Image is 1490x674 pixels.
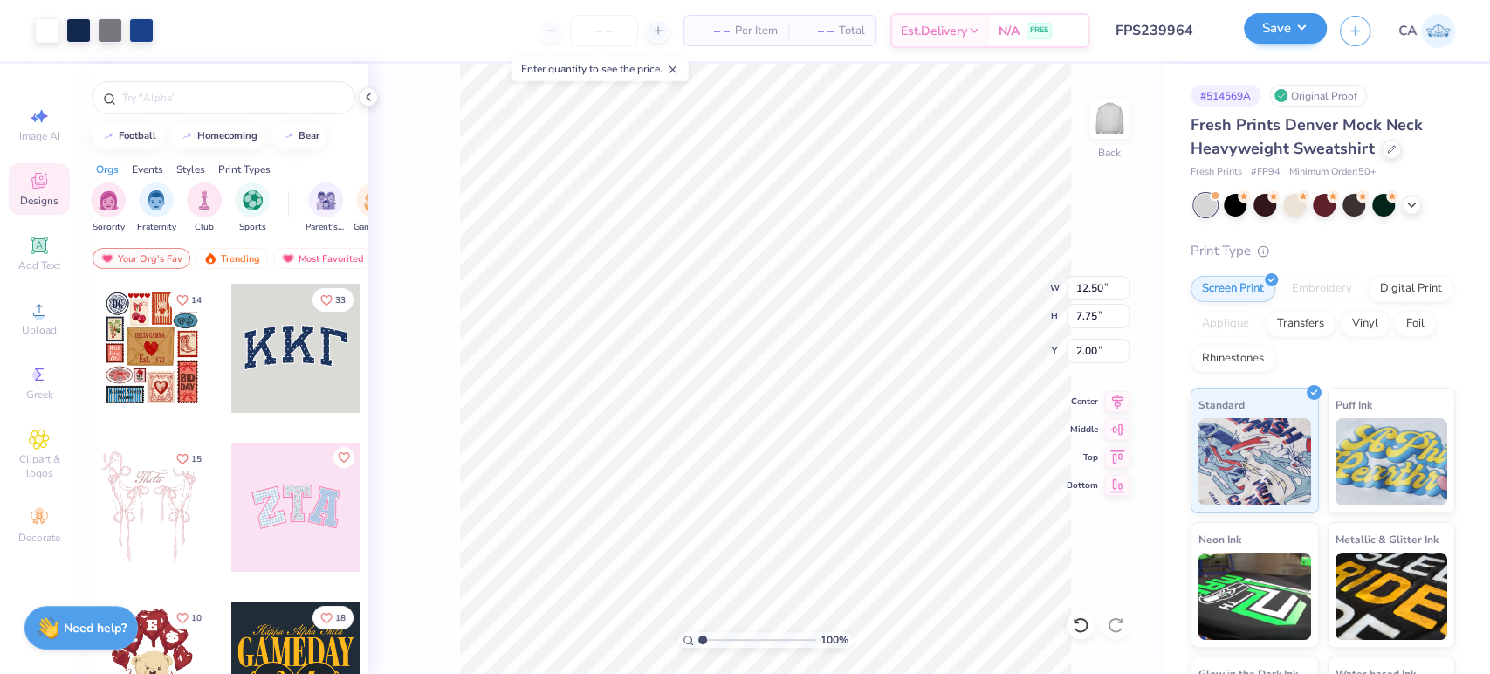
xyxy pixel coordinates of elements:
[137,182,176,234] div: filter for Fraternity
[93,248,190,269] div: Your Org's Fav
[168,606,209,629] button: Like
[799,22,834,40] span: – –
[333,447,354,468] button: Like
[1191,114,1423,159] span: Fresh Prints Denver Mock Neck Heavyweight Sweatshirt
[132,162,163,177] div: Events
[1067,479,1098,492] span: Bottom
[195,221,214,234] span: Club
[1336,530,1439,548] span: Metallic & Glitter Ink
[1281,276,1363,302] div: Embroidery
[316,190,336,210] img: Parent's Weekend Image
[191,296,202,305] span: 14
[197,131,257,141] div: homecoming
[1098,145,1121,161] div: Back
[176,162,205,177] div: Styles
[1198,418,1311,505] img: Standard
[695,22,730,40] span: – –
[570,15,638,46] input: – –
[235,182,270,234] button: filter button
[1030,24,1048,37] span: FREE
[187,182,222,234] div: filter for Club
[120,89,344,107] input: Try "Alpha"
[100,252,114,265] img: most_fav.gif
[273,248,372,269] div: Most Favorited
[1336,553,1448,640] img: Metallic & Glitter Ink
[1289,165,1377,180] span: Minimum Order: 50 +
[119,131,156,141] div: football
[168,288,209,312] button: Like
[196,248,268,269] div: Trending
[1198,530,1241,548] span: Neon Ink
[1251,165,1281,180] span: # FP94
[1092,101,1127,136] img: Back
[191,614,202,622] span: 10
[1269,85,1367,107] div: Original Proof
[1398,21,1417,41] span: CA
[271,123,327,149] button: bear
[203,252,217,265] img: trending.gif
[18,258,60,272] span: Add Text
[243,190,263,210] img: Sports Image
[26,388,53,402] span: Greek
[18,531,60,545] span: Decorate
[1398,14,1455,48] a: CA
[92,123,164,149] button: football
[281,131,295,141] img: trend_line.gif
[187,182,222,234] button: filter button
[1191,241,1455,261] div: Print Type
[364,190,384,210] img: Game Day Image
[335,296,346,305] span: 33
[147,190,166,210] img: Fraternity Image
[299,131,319,141] div: bear
[64,620,127,636] strong: Need help?
[312,606,354,629] button: Like
[9,452,70,480] span: Clipart & logos
[1191,276,1275,302] div: Screen Print
[306,182,346,234] button: filter button
[1191,165,1242,180] span: Fresh Prints
[1102,13,1231,48] input: Untitled Design
[839,22,865,40] span: Total
[20,194,58,208] span: Designs
[180,131,194,141] img: trend_line.gif
[235,182,270,234] div: filter for Sports
[306,182,346,234] div: filter for Parent's Weekend
[1336,395,1372,414] span: Puff Ink
[281,252,295,265] img: most_fav.gif
[1341,311,1390,337] div: Vinyl
[1395,311,1436,337] div: Foil
[1421,14,1455,48] img: Chollene Anne Aranda
[354,221,394,234] span: Game Day
[1198,395,1245,414] span: Standard
[195,190,214,210] img: Club Image
[137,182,176,234] button: filter button
[1191,346,1275,372] div: Rhinestones
[93,221,125,234] span: Sorority
[1067,423,1098,436] span: Middle
[91,182,126,234] button: filter button
[999,22,1020,40] span: N/A
[1244,13,1327,44] button: Save
[1191,85,1260,107] div: # 514569A
[1198,553,1311,640] img: Neon Ink
[99,190,119,210] img: Sorority Image
[306,221,346,234] span: Parent's Weekend
[354,182,394,234] button: filter button
[354,182,394,234] div: filter for Game Day
[335,614,346,622] span: 18
[312,288,354,312] button: Like
[19,129,60,143] span: Image AI
[901,22,967,40] span: Est. Delivery
[821,632,848,648] span: 100 %
[191,455,202,464] span: 15
[1067,451,1098,464] span: Top
[170,123,265,149] button: homecoming
[512,57,689,81] div: Enter quantity to see the price.
[218,162,271,177] div: Print Types
[239,221,266,234] span: Sports
[1266,311,1336,337] div: Transfers
[1369,276,1453,302] div: Digital Print
[22,323,57,337] span: Upload
[91,182,126,234] div: filter for Sorority
[101,131,115,141] img: trend_line.gif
